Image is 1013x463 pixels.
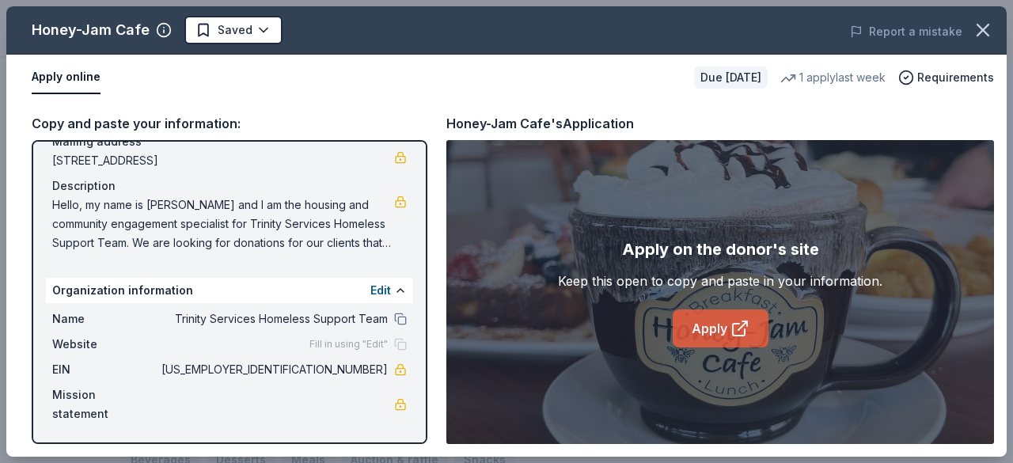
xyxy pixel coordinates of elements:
[780,68,886,87] div: 1 apply last week
[32,17,150,43] div: Honey-Jam Cafe
[46,278,413,303] div: Organization information
[52,176,407,195] div: Description
[917,68,994,87] span: Requirements
[446,113,634,134] div: Honey-Jam Cafe's Application
[370,281,391,300] button: Edit
[158,309,388,328] span: Trinity Services Homeless Support Team
[52,309,158,328] span: Name
[850,22,962,41] button: Report a mistake
[52,151,394,170] span: [STREET_ADDRESS]
[32,113,427,134] div: Copy and paste your information:
[673,309,768,347] a: Apply
[158,360,388,379] span: [US_EMPLOYER_IDENTIFICATION_NUMBER]
[52,132,407,151] div: Mailing address
[52,335,158,354] span: Website
[898,68,994,87] button: Requirements
[52,385,158,423] span: Mission statement
[309,338,388,351] span: Fill in using "Edit"
[184,16,283,44] button: Saved
[558,271,882,290] div: Keep this open to copy and paste in your information.
[52,360,158,379] span: EIN
[52,195,394,252] span: Hello, my name is [PERSON_NAME] and I am the housing and community engagement specialist for Trin...
[218,21,252,40] span: Saved
[32,61,101,94] button: Apply online
[622,237,819,262] div: Apply on the donor's site
[694,66,768,89] div: Due [DATE]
